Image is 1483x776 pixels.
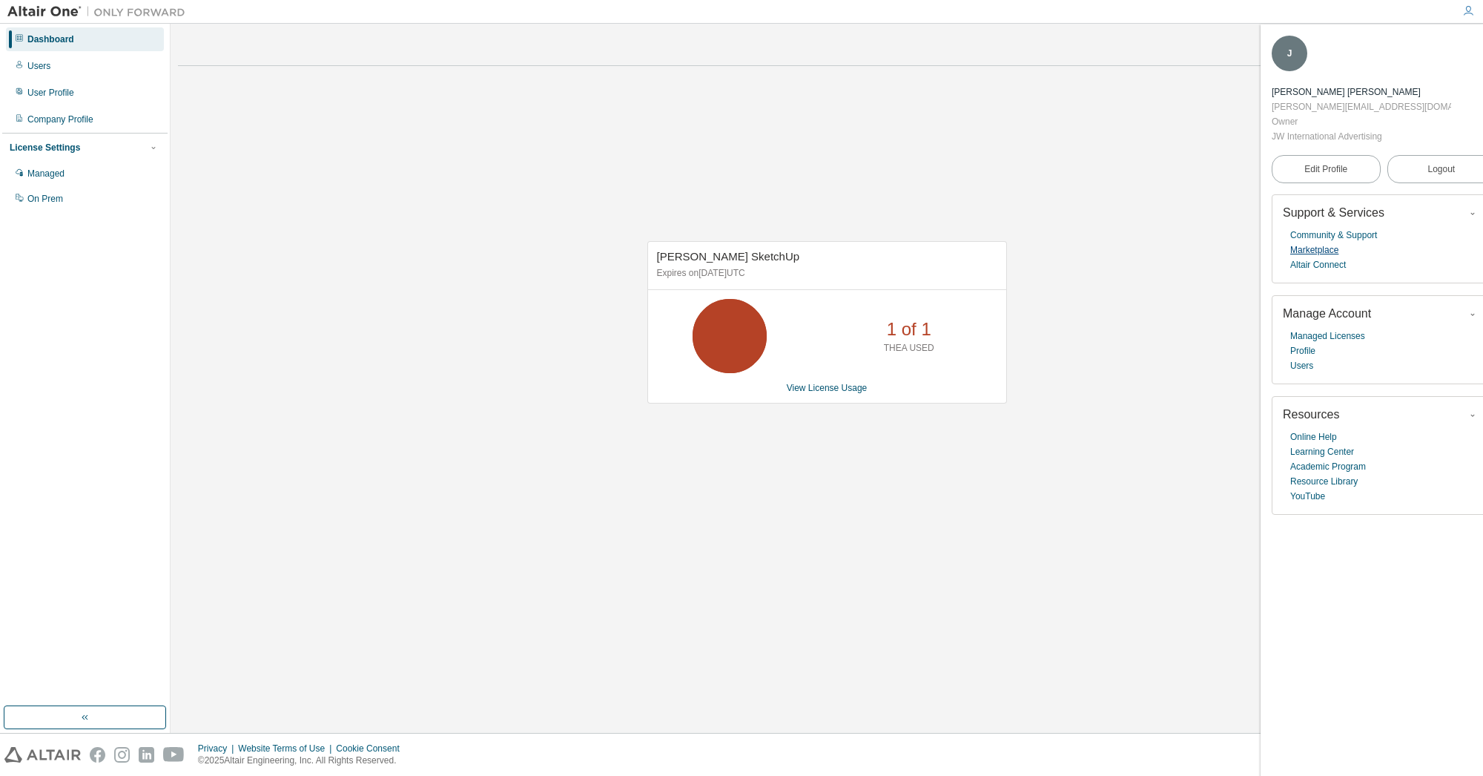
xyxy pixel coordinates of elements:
p: 1 of 1 [887,317,931,342]
div: Users [27,60,50,72]
div: Website Terms of Use [238,743,336,754]
p: Expires on [DATE] UTC [657,267,994,280]
div: Managed [27,168,65,180]
span: Manage Account [1283,307,1371,320]
img: facebook.svg [90,747,105,763]
a: Managed Licenses [1290,329,1365,343]
div: Company Profile [27,114,93,125]
a: View License Usage [787,383,868,393]
div: Owner [1272,114,1451,129]
a: YouTube [1290,489,1325,504]
img: linkedin.svg [139,747,154,763]
img: altair_logo.svg [4,747,81,763]
p: © 2025 Altair Engineering, Inc. All Rights Reserved. [198,754,409,767]
a: Online Help [1290,430,1337,444]
span: Logout [1427,162,1455,177]
p: THEA USED [884,342,934,355]
div: Jonathan Jose [1272,85,1451,99]
div: Dashboard [27,33,74,45]
a: Learning Center [1290,444,1354,459]
div: [PERSON_NAME][EMAIL_ADDRESS][DOMAIN_NAME] [1272,99,1451,114]
span: Support & Services [1283,206,1384,219]
div: License Settings [10,142,80,154]
img: youtube.svg [163,747,185,763]
img: instagram.svg [114,747,130,763]
span: Edit Profile [1304,163,1347,175]
span: [PERSON_NAME] SketchUp [657,250,800,263]
a: Users [1290,358,1313,373]
div: User Profile [27,87,74,99]
div: Cookie Consent [336,743,408,754]
img: Altair One [7,4,193,19]
a: Profile [1290,343,1315,358]
a: Community & Support [1290,228,1377,243]
a: Edit Profile [1272,155,1381,183]
a: Marketplace [1290,243,1338,257]
span: J [1287,48,1292,59]
a: Altair Connect [1290,257,1346,272]
div: Privacy [198,743,238,754]
div: On Prem [27,193,63,205]
a: Resource Library [1290,474,1358,489]
div: JW International Advertising [1272,129,1451,144]
span: Resources [1283,408,1339,421]
a: Academic Program [1290,459,1366,474]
